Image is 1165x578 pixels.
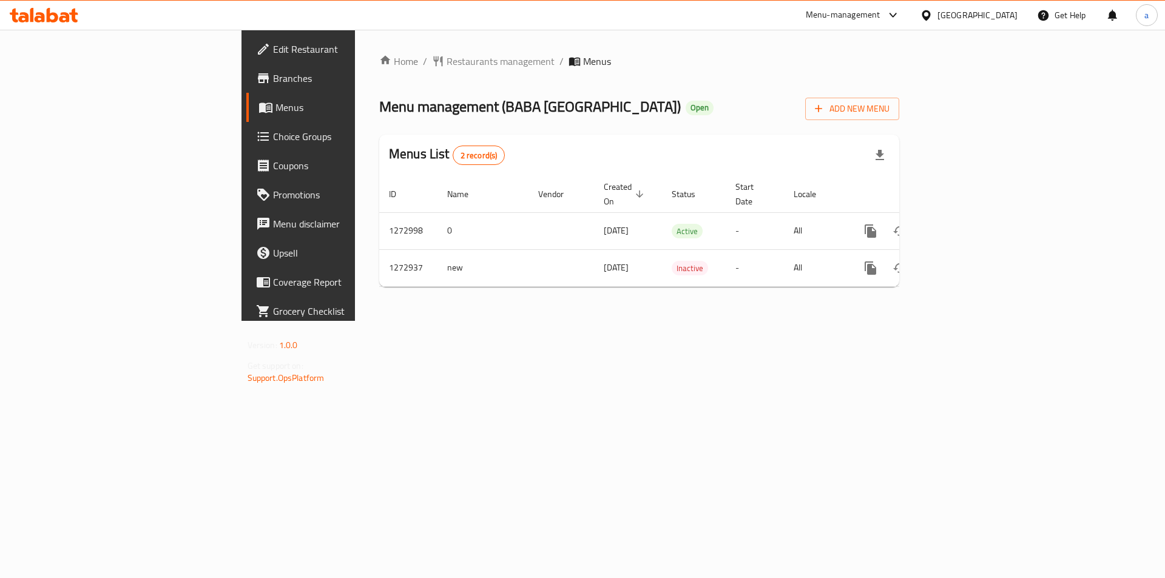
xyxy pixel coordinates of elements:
[447,54,555,69] span: Restaurants management
[604,260,629,275] span: [DATE]
[246,297,436,326] a: Grocery Checklist
[865,141,894,170] div: Export file
[275,100,427,115] span: Menus
[246,93,436,122] a: Menus
[686,101,714,115] div: Open
[856,217,885,246] button: more
[246,238,436,267] a: Upsell
[805,98,899,120] button: Add New Menu
[583,54,611,69] span: Menus
[273,42,427,56] span: Edit Restaurant
[735,180,769,209] span: Start Date
[672,224,703,238] span: Active
[784,212,846,249] td: All
[246,122,436,151] a: Choice Groups
[389,145,505,165] h2: Menus List
[437,249,528,286] td: new
[432,54,555,69] a: Restaurants management
[273,71,427,86] span: Branches
[273,275,427,289] span: Coverage Report
[279,337,298,353] span: 1.0.0
[538,187,579,201] span: Vendor
[248,358,303,374] span: Get support on:
[248,337,277,353] span: Version:
[846,176,982,213] th: Actions
[246,180,436,209] a: Promotions
[672,261,708,275] span: Inactive
[273,246,427,260] span: Upsell
[379,176,982,287] table: enhanced table
[885,254,914,283] button: Change Status
[453,146,505,165] div: Total records count
[246,267,436,297] a: Coverage Report
[794,187,832,201] span: Locale
[453,150,505,161] span: 2 record(s)
[379,54,899,69] nav: breadcrumb
[806,8,880,22] div: Menu-management
[672,187,711,201] span: Status
[604,180,647,209] span: Created On
[604,223,629,238] span: [DATE]
[856,254,885,283] button: more
[246,209,436,238] a: Menu disclaimer
[885,217,914,246] button: Change Status
[389,187,412,201] span: ID
[815,101,890,116] span: Add New Menu
[1144,8,1149,22] span: a
[273,158,427,173] span: Coupons
[379,93,681,120] span: Menu management ( BABA [GEOGRAPHIC_DATA] )
[672,261,708,275] div: Inactive
[686,102,714,113] span: Open
[437,212,528,249] td: 0
[273,187,427,202] span: Promotions
[937,8,1018,22] div: [GEOGRAPHIC_DATA]
[273,304,427,318] span: Grocery Checklist
[726,212,784,249] td: -
[246,151,436,180] a: Coupons
[559,54,564,69] li: /
[273,129,427,144] span: Choice Groups
[726,249,784,286] td: -
[248,370,325,386] a: Support.OpsPlatform
[784,249,846,286] td: All
[246,64,436,93] a: Branches
[447,187,484,201] span: Name
[246,35,436,64] a: Edit Restaurant
[273,217,427,231] span: Menu disclaimer
[672,224,703,238] div: Active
